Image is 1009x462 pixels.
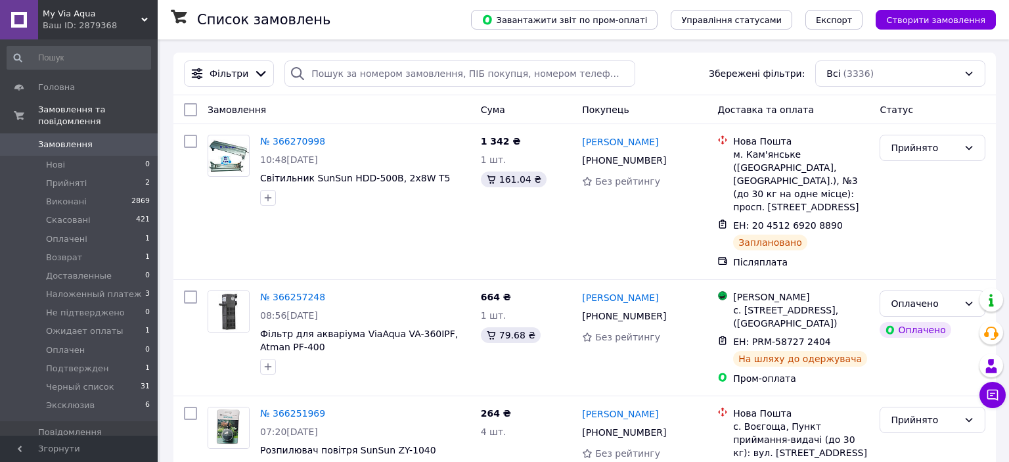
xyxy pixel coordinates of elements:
div: Нова Пошта [733,407,869,420]
span: 3 [145,289,150,300]
span: Без рейтингу [595,448,660,459]
div: Прийнято [891,413,958,427]
span: Нові [46,159,65,171]
span: Подтвержден [46,363,108,375]
span: Наложенный платеж [46,289,142,300]
a: [PERSON_NAME] [582,135,658,149]
span: 10:48[DATE] [260,154,318,165]
span: Управління статусами [681,15,782,25]
span: Оплачен [46,344,85,356]
span: 07:20[DATE] [260,427,318,437]
button: Створити замовлення [876,10,996,30]
span: Доставленные [46,270,112,282]
span: Cума [481,104,505,115]
span: ЕН: PRM-58727 2404 [733,336,830,347]
span: 1 [145,363,150,375]
span: Ожидает оплаты [46,325,123,337]
span: 1 [145,325,150,337]
span: My Via Aqua [43,8,141,20]
img: Фото товару [208,139,249,172]
span: 421 [136,214,150,226]
span: 1 шт. [481,310,506,321]
div: Післяплата [733,256,869,269]
span: Покупець [582,104,629,115]
span: 0 [145,270,150,282]
div: 161.04 ₴ [481,172,547,187]
input: Пошук за номером замовлення, ПІБ покупця, номером телефону, Email, номером накладної [284,60,635,87]
span: Замовлення [208,104,266,115]
span: Фільтри [210,67,248,80]
div: Оплачено [880,322,951,338]
div: Нова Пошта [733,135,869,148]
a: Створити замовлення [863,14,996,24]
img: Фото товару [208,407,249,448]
span: Без рейтингу [595,176,660,187]
div: Заплановано [733,235,807,250]
span: Створити замовлення [886,15,985,25]
span: Скасовані [46,214,91,226]
span: [PHONE_NUMBER] [582,427,666,438]
span: [PHONE_NUMBER] [582,155,666,166]
a: [PERSON_NAME] [582,407,658,421]
div: Пром-оплата [733,372,869,385]
div: Ваш ID: 2879368 [43,20,158,32]
span: 1 [145,252,150,264]
span: 0 [145,307,150,319]
span: Оплачені [46,233,87,245]
span: 08:56[DATE] [260,310,318,321]
span: Завантажити звіт по пром-оплаті [482,14,647,26]
span: Доставка та оплата [717,104,814,115]
span: 1 [145,233,150,245]
div: 79.68 ₴ [481,327,541,343]
div: м. Кам'янське ([GEOGRAPHIC_DATA], [GEOGRAPHIC_DATA].), №3 (до 30 кг на одне місце): просп. [STREE... [733,148,869,214]
span: 1 шт. [481,154,506,165]
span: Черный список [46,381,114,393]
span: Повідомлення [38,427,102,438]
span: 0 [145,344,150,356]
div: с. [STREET_ADDRESS], ([GEOGRAPHIC_DATA]) [733,304,869,330]
button: Експорт [805,10,863,30]
span: Всі [826,67,840,80]
a: № 366251969 [260,408,325,419]
a: Фільтр для акваріума ViaAqua VA-360IPF, Atman PF-400 [260,329,458,352]
button: Завантажити звіт по пром-оплаті [471,10,658,30]
span: [PHONE_NUMBER] [582,311,666,321]
span: ЕН: 20 4512 6920 8890 [733,220,843,231]
a: Фото товару [208,135,250,177]
span: (3336) [843,68,874,79]
span: Замовлення та повідомлення [38,104,158,127]
div: На шляху до одержувача [733,351,867,367]
span: Возврат [46,252,82,264]
span: Эксклюзив [46,400,95,411]
span: Головна [38,81,75,93]
span: 31 [141,381,150,393]
div: Оплачено [891,296,958,311]
a: Світильник SunSun HDD-500B, 2х8W Т5 [260,173,450,183]
span: 2 [145,177,150,189]
span: 4 шт. [481,427,506,437]
span: 664 ₴ [481,292,511,302]
a: Розпилювач повітря SunSun ZY-1040 [260,445,436,455]
a: Фото товару [208,407,250,449]
span: Не підтверджено [46,307,125,319]
button: Чат з покупцем [979,382,1006,408]
img: Фото товару [208,291,249,332]
span: Виконані [46,196,87,208]
span: 6 [145,400,150,411]
span: 2869 [131,196,150,208]
span: 264 ₴ [481,408,511,419]
div: [PERSON_NAME] [733,290,869,304]
input: Пошук [7,46,151,70]
span: Статус [880,104,913,115]
a: № 366257248 [260,292,325,302]
span: 0 [145,159,150,171]
a: № 366270998 [260,136,325,147]
span: Без рейтингу [595,332,660,342]
div: Прийнято [891,141,958,155]
button: Управління статусами [671,10,792,30]
a: [PERSON_NAME] [582,291,658,304]
span: 1 342 ₴ [481,136,521,147]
